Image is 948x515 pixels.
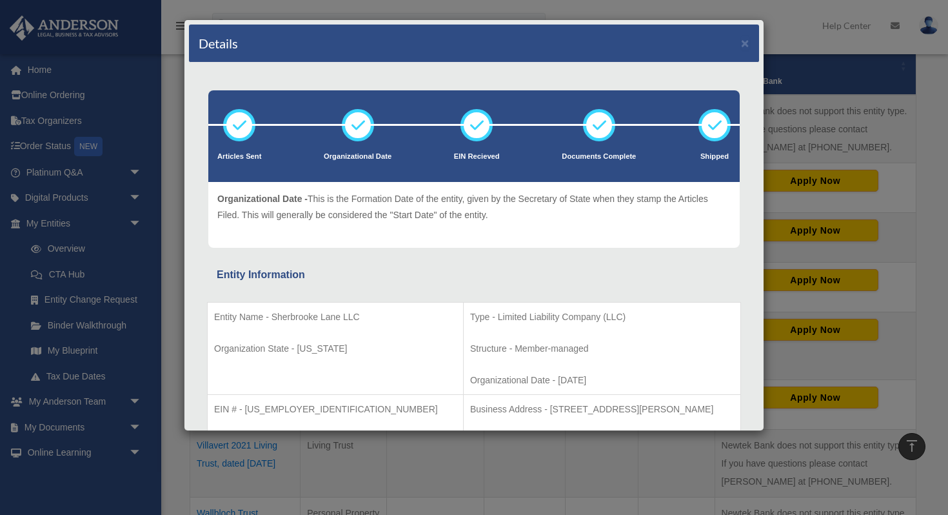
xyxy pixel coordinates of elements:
p: Type - Limited Liability Company (LLC) [470,309,734,325]
p: Organizational Date [324,150,391,163]
span: Organizational Date - [217,194,308,204]
p: Documents Complete [562,150,636,163]
p: This is the Formation Date of the entity, given by the Secretary of State when they stamp the Art... [217,191,731,223]
p: Shipped [698,150,731,163]
p: Organizational Date - [DATE] [470,372,734,389]
p: EIN Recieved [454,150,500,163]
p: Organization State - [US_STATE] [214,341,457,357]
button: × [741,36,749,50]
h4: Details [199,34,238,52]
p: Business Address - [STREET_ADDRESS][PERSON_NAME] [470,401,734,418]
p: Entity Name - Sherbrooke Lane LLC [214,309,457,325]
p: EIN # - [US_EMPLOYER_IDENTIFICATION_NUMBER] [214,401,457,418]
div: Entity Information [217,266,731,284]
p: Structure - Member-managed [470,341,734,357]
p: Articles Sent [217,150,261,163]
